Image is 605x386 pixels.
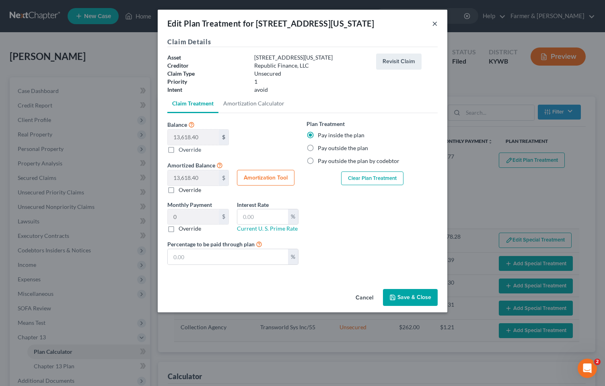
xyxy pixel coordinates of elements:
[163,78,250,86] div: Priority
[578,359,597,378] iframe: Intercom live chat
[167,200,212,209] label: Monthly Payment
[250,54,372,62] div: [STREET_ADDRESS][US_STATE]
[318,144,368,152] label: Pay outside the plan
[167,37,438,47] h5: Claim Details
[179,225,201,233] label: Override
[167,94,218,113] a: Claim Treatment
[383,289,438,306] button: Save & Close
[237,170,294,186] button: Amortization Tool
[167,162,215,169] span: Amortized Balance
[237,225,298,232] a: Current U. S. Prime Rate
[167,18,374,29] div: Edit Plan Treatment for [STREET_ADDRESS][US_STATE]
[307,120,345,128] label: Plan Treatment
[168,249,288,264] input: 0.00
[432,19,438,28] button: ×
[163,70,250,78] div: Claim Type
[219,170,228,186] div: $
[237,209,288,225] input: 0.00
[250,78,372,86] div: 1
[179,145,201,154] label: Override
[168,170,219,186] input: 0.00
[237,200,269,209] label: Interest Rate
[167,241,255,248] span: Percentage to be paid through plan
[318,157,399,165] label: Pay outside the plan by codebtor
[594,359,601,365] span: 2
[163,86,250,94] div: Intent
[250,62,372,70] div: Republic Finance, LLC
[349,290,380,306] button: Cancel
[163,54,250,62] div: Asset
[250,86,372,94] div: avoid
[168,209,219,225] input: 0.00
[167,121,187,128] span: Balance
[218,94,289,113] a: Amortization Calculator
[288,209,298,225] div: %
[219,130,228,145] div: $
[168,130,219,145] input: Balance $ Override
[288,249,298,264] div: %
[250,70,372,78] div: Unsecured
[179,186,201,194] label: Override
[163,62,250,70] div: Creditor
[376,54,422,70] button: Revisit Claim
[341,171,403,185] button: Clear Plan Treatment
[318,131,364,139] label: Pay inside the plan
[219,209,228,225] div: $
